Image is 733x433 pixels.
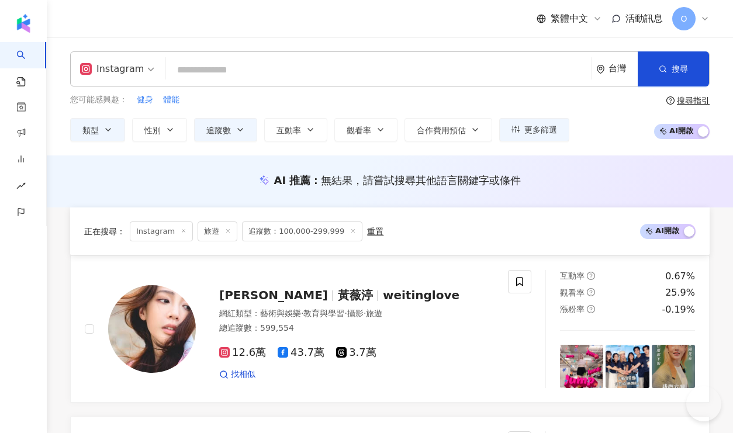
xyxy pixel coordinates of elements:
img: KOL Avatar [108,285,196,373]
span: [PERSON_NAME] [219,288,328,302]
span: 攝影 [347,309,364,318]
span: 互動率 [276,126,301,135]
div: -0.19% [662,303,695,316]
span: · [344,309,347,318]
div: 搜尋指引 [677,96,710,105]
span: Instagram [130,221,193,241]
span: question-circle [587,272,595,280]
div: Instagram [80,60,144,78]
button: 互動率 [264,118,327,141]
span: 藝術與娛樂 [260,309,301,318]
span: 合作費用預估 [417,126,466,135]
span: 43.7萬 [278,347,324,359]
span: 旅遊 [198,221,237,241]
button: 觀看率 [334,118,397,141]
div: 0.67% [665,270,695,283]
span: 搜尋 [672,64,688,74]
button: 搜尋 [638,51,709,86]
span: 找相似 [231,369,255,380]
span: 3.7萬 [336,347,376,359]
span: 漲粉率 [560,304,585,314]
span: 觀看率 [347,126,371,135]
span: 您可能感興趣： [70,94,127,106]
span: question-circle [587,288,595,296]
span: · [364,309,366,318]
span: 類型 [82,126,99,135]
span: · [301,309,303,318]
div: 25.9% [665,286,695,299]
span: 性別 [144,126,161,135]
span: 正在搜尋 ： [84,227,125,236]
img: post-image [606,345,649,388]
span: 互動率 [560,271,585,280]
img: post-image [652,345,695,388]
span: rise [16,174,26,200]
span: 活動訊息 [625,13,663,24]
span: 更多篩選 [524,125,557,134]
span: 旅遊 [366,309,382,318]
button: 更多篩選 [499,118,569,141]
button: 體能 [162,93,180,106]
button: 類型 [70,118,125,141]
span: 繁體中文 [551,12,588,25]
div: 網紅類型 ： [219,308,494,320]
span: 教育與學習 [303,309,344,318]
span: 追蹤數 [206,126,231,135]
span: environment [596,65,605,74]
div: 台灣 [608,64,638,74]
span: weitinglove [383,288,459,302]
a: KOL Avatar[PERSON_NAME]黃薇渟weitinglove網紅類型：藝術與娛樂·教育與學習·攝影·旅遊總追蹤數：599,55412.6萬43.7萬3.7萬找相似互動率questi... [70,255,710,403]
a: search [16,42,40,88]
span: 追蹤數：100,000-299,999 [242,221,362,241]
button: 合作費用預估 [404,118,492,141]
span: question-circle [587,305,595,313]
span: 觀看率 [560,288,585,297]
img: post-image [560,345,603,388]
button: 健身 [136,93,154,106]
span: 無結果，請嘗試搜尋其他語言關鍵字或條件 [321,174,521,186]
button: 追蹤數 [194,118,257,141]
div: 重置 [367,227,383,236]
span: O [680,12,687,25]
img: logo icon [14,14,33,33]
a: 找相似 [219,369,255,380]
span: 12.6萬 [219,347,266,359]
button: 性別 [132,118,187,141]
span: 黃薇渟 [338,288,373,302]
div: AI 推薦 ： [274,173,521,188]
span: 健身 [137,94,153,106]
div: 總追蹤數 ： 599,554 [219,323,494,334]
iframe: Help Scout Beacon - Open [686,386,721,421]
span: question-circle [666,96,675,105]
